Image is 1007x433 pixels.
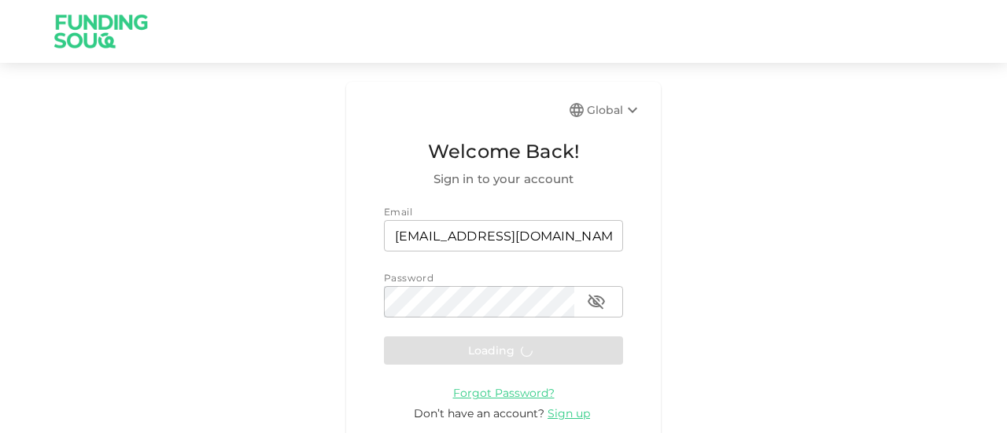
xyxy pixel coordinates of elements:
[453,385,555,400] a: Forgot Password?
[453,386,555,400] span: Forgot Password?
[384,206,412,218] span: Email
[414,406,544,420] span: Don’t have an account?
[384,170,623,189] span: Sign in to your account
[548,406,590,420] span: Sign up
[587,101,642,119] div: Global
[384,137,623,167] span: Welcome Back!
[384,220,623,251] input: email
[384,272,433,284] span: Password
[384,286,574,317] input: password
